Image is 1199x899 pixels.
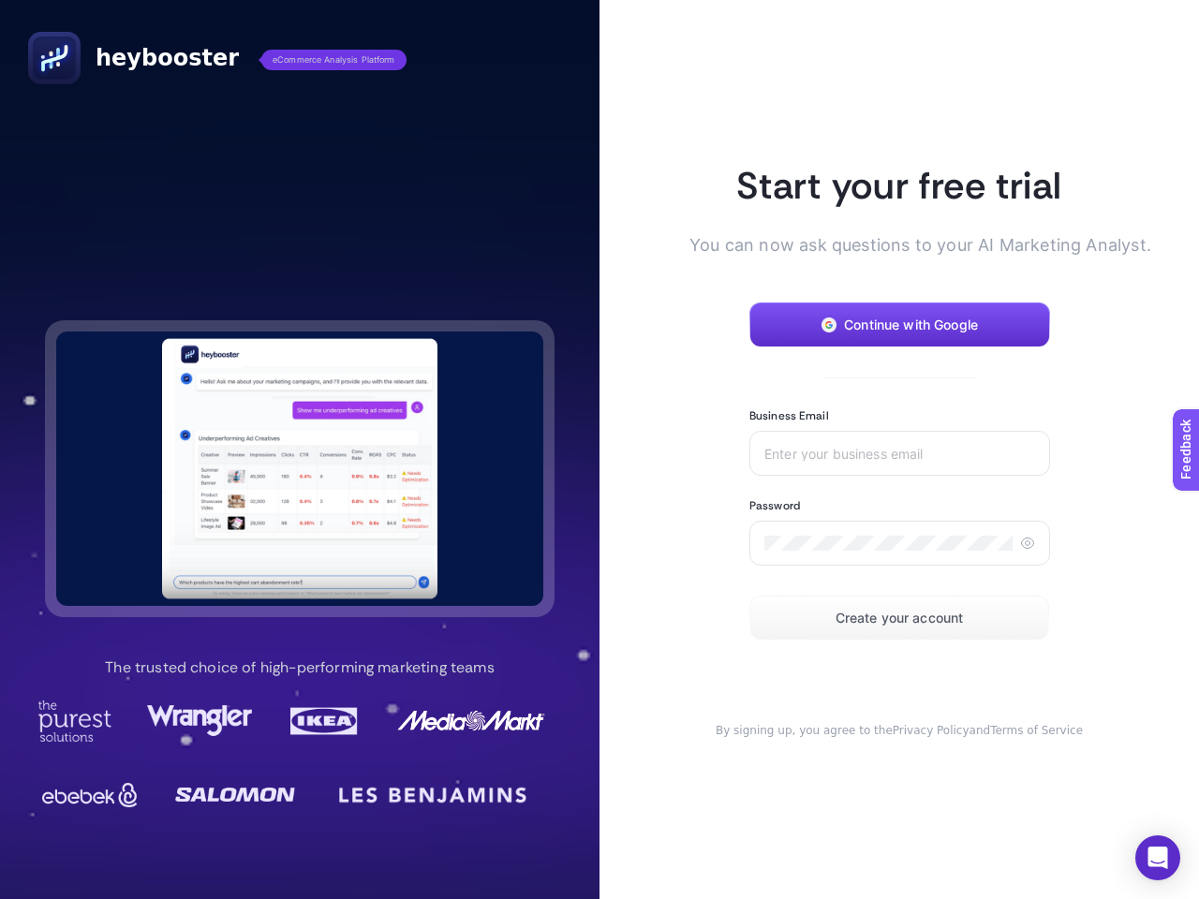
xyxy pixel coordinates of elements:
img: Wrangler [147,700,252,742]
a: Privacy Policy [893,724,970,737]
span: Feedback [11,6,71,21]
img: Salomon [175,776,295,814]
span: eCommerce Analysis Platform [261,50,407,70]
a: Terms of Service [990,724,1083,737]
span: By signing up, you agree to the [716,724,893,737]
button: Create your account [749,596,1049,641]
img: Purest [37,700,112,742]
span: Continue with Google [844,317,978,332]
span: Create your account [836,611,964,626]
label: Password [749,498,800,513]
h1: Start your free trial [689,161,1109,210]
img: LesBenjamin [328,773,538,818]
p: You can now ask questions to your AI Marketing Analyst. [689,232,1109,258]
img: MediaMarkt [396,700,546,742]
img: Ikea [287,700,362,742]
img: Ebebek [37,776,142,814]
span: heybooster [96,43,239,73]
p: The trusted choice of high-performing marketing teams [105,656,494,679]
input: Enter your business email [764,446,1035,461]
button: Continue with Google [749,302,1050,347]
div: and [689,723,1109,738]
div: Open Intercom Messenger [1135,835,1180,880]
label: Business Email [749,408,829,423]
a: heyboostereCommerce Analysis Platform [28,32,407,84]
